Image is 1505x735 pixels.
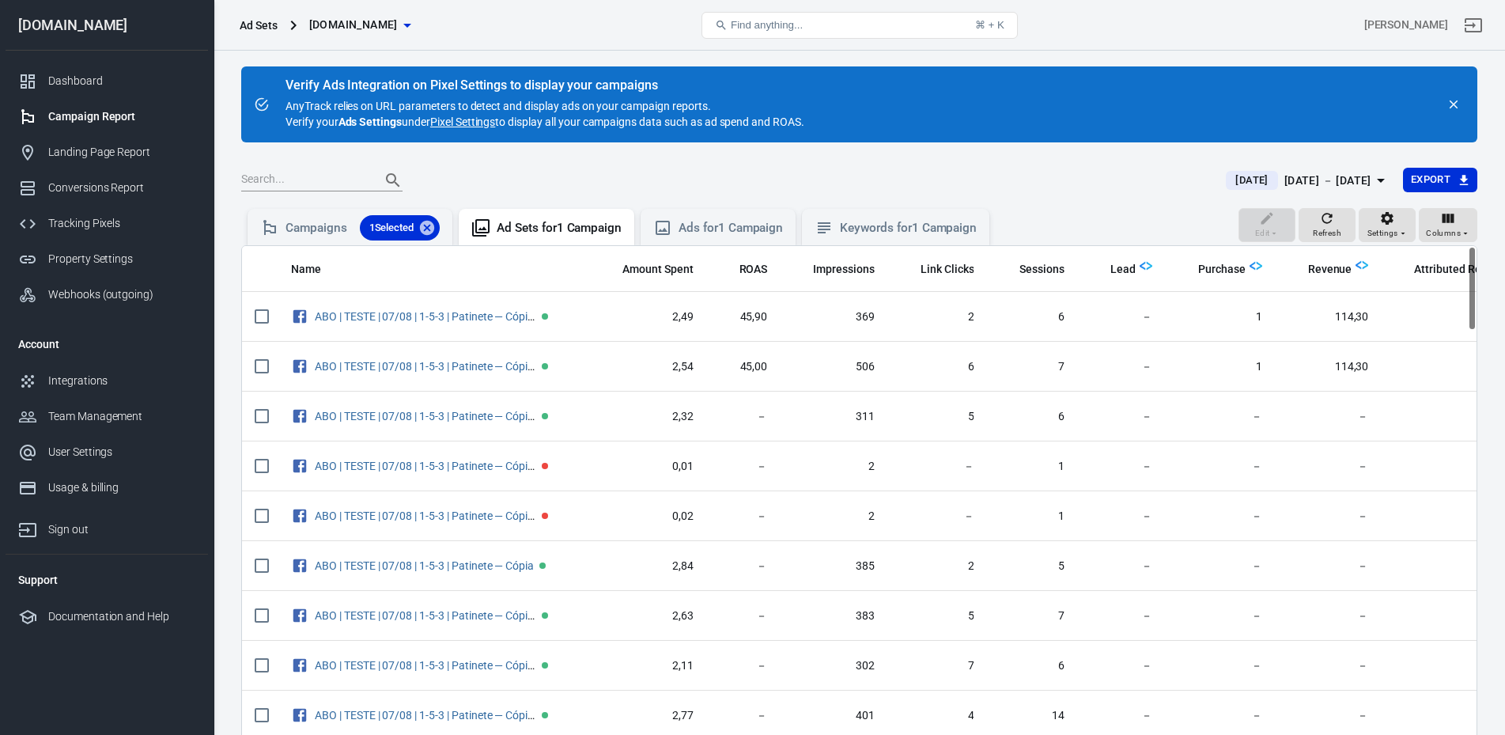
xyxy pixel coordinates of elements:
[309,15,398,35] span: casatech-es.com
[6,241,208,277] a: Property Settings
[315,460,539,471] span: ABO | TESTE | 07/08 | 1-5-3 | Patinete — Cópia — Cópia — Cópia
[1393,509,1505,525] span: －
[602,260,694,278] span: The estimated total amount of money you've spent on your campaign, ad set or ad during its schedule.
[719,658,768,674] span: －
[48,479,195,496] div: Usage & billing
[315,410,618,422] a: ABO | TESTE | 07/08 | 1-5-3 | Patinete — Cópia — Cópia — Cópia
[6,206,208,241] a: Tracking Pixels
[315,310,576,323] a: ABO | TESTE | 07/08 | 1-5-3 | Patinete — Cópia — Cópia
[6,134,208,170] a: Landing Page Report
[285,78,804,93] div: Verify Ads Integration on Pixel Settings to display your campaigns
[1288,409,1369,425] span: －
[1288,608,1369,624] span: －
[1090,262,1136,278] span: Lead
[291,606,308,625] svg: Facebook Ads
[240,17,278,33] div: Ad Sets
[1090,708,1152,724] span: －
[48,180,195,196] div: Conversions Report
[999,309,1064,325] span: 6
[602,409,694,425] span: 2,32
[999,262,1064,278] span: Sessions
[602,559,694,574] span: 2,84
[792,708,875,724] span: 401
[840,220,977,237] div: Keywords for 1 Campaign
[1090,658,1152,674] span: －
[719,708,768,724] span: －
[602,608,694,624] span: 2,63
[542,513,548,519] span: Paused
[719,359,768,375] span: 45,00
[315,410,539,421] span: ABO | TESTE | 07/08 | 1-5-3 | Patinete — Cópia — Cópia — Cópia
[48,373,195,389] div: Integrations
[48,144,195,161] div: Landing Page Report
[679,220,783,237] div: Ads for 1 Campaign
[1288,359,1369,375] span: 114,30
[900,459,974,475] span: －
[315,510,539,521] span: ABO | TESTE | 07/08 | 1-5-3 | Patinete — Cópia — Cópia
[48,108,195,125] div: Campaign Report
[6,63,208,99] a: Dashboard
[315,659,539,670] span: ABO | TESTE | 07/08 | 1-5-3 | Patinete — Cópia — Cópia — Cópia
[1229,172,1274,188] span: [DATE]
[48,215,195,232] div: Tracking Pixels
[792,658,875,674] span: 302
[1393,359,1505,375] span: －
[1454,6,1492,44] a: Sign out
[291,262,321,278] span: Name
[303,10,417,40] button: [DOMAIN_NAME]
[999,459,1064,475] span: 1
[1288,260,1352,278] span: Total revenue calculated by AnyTrack.
[999,509,1064,525] span: 1
[1090,509,1152,525] span: －
[792,559,875,574] span: 385
[719,608,768,624] span: －
[6,561,208,599] li: Support
[1090,309,1152,325] span: －
[1299,208,1356,243] button: Refresh
[1419,208,1477,243] button: Columns
[1414,260,1505,278] span: The total conversions attributed according to your ad network (Facebook, Google, etc.)
[48,286,195,303] div: Webhooks (outgoing)
[1393,459,1505,475] span: －
[1443,93,1465,116] button: close
[48,251,195,267] div: Property Settings
[315,360,539,371] span: ABO | TESTE | 07/08 | 1-5-3 | Patinete — Cópia — Cópia
[1393,559,1505,574] span: －
[542,413,548,419] span: Active
[719,409,768,425] span: －
[6,399,208,434] a: Team Management
[315,559,534,572] a: ABO | TESTE | 07/08 | 1-5-3 | Patinete — Cópia
[315,659,618,672] a: ABO | TESTE | 07/08 | 1-5-3 | Patinete — Cópia — Cópia — Cópia
[285,215,440,241] div: Campaigns
[739,262,768,278] span: ROAS
[975,19,1004,31] div: ⌘ + K
[1288,459,1369,475] span: －
[1178,608,1262,624] span: －
[1178,309,1262,325] span: 1
[602,509,694,525] span: 0,02
[360,220,424,236] span: 1 Selected
[1308,260,1352,278] span: Total revenue calculated by AnyTrack.
[999,658,1064,674] span: 6
[1178,658,1262,674] span: －
[1414,262,1505,278] span: Attributed Results
[1090,459,1152,475] span: －
[602,309,694,325] span: 2,49
[542,612,548,619] span: Active
[999,409,1064,425] span: 6
[731,19,803,31] span: Find anything...
[1178,559,1262,574] span: －
[1284,171,1371,191] div: [DATE] － [DATE]
[6,363,208,399] a: Integrations
[1090,409,1152,425] span: －
[542,313,548,320] span: Active
[6,506,208,547] a: Sign out
[1288,559,1369,574] span: －
[813,260,875,278] span: The number of times your ads were on screen.
[291,307,308,326] svg: Facebook Ads
[719,559,768,574] span: －
[999,608,1064,624] span: 7
[900,708,974,724] span: 4
[1140,260,1152,272] img: Logo
[291,262,342,278] span: Name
